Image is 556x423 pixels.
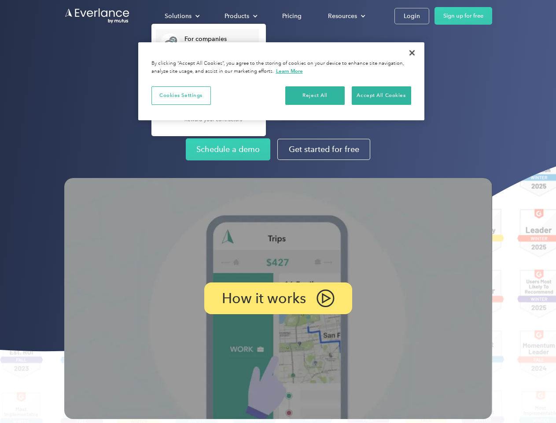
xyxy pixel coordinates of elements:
[65,52,109,71] input: Submit
[186,138,270,160] a: Schedule a demo
[156,8,207,24] div: Solutions
[64,7,130,24] a: Go to homepage
[151,24,266,136] nav: Solutions
[165,11,191,22] div: Solutions
[151,60,411,75] div: By clicking “Accept All Cookies”, you agree to the storing of cookies on your device to enhance s...
[285,86,345,105] button: Reject All
[138,42,424,120] div: Privacy
[277,139,370,160] a: Get started for free
[184,35,254,44] div: For companies
[138,42,424,120] div: Cookie banner
[434,7,492,25] a: Sign up for free
[328,11,357,22] div: Resources
[222,293,306,304] p: How it works
[273,8,310,24] a: Pricing
[151,86,211,105] button: Cookies Settings
[394,8,429,24] a: Login
[276,68,303,74] a: More information about your privacy, opens in a new tab
[216,8,265,24] div: Products
[402,43,422,63] button: Close
[282,11,302,22] div: Pricing
[319,8,372,24] div: Resources
[352,86,411,105] button: Accept All Cookies
[404,11,420,22] div: Login
[225,11,249,22] div: Products
[156,29,259,58] a: For companiesEasy vehicle reimbursements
